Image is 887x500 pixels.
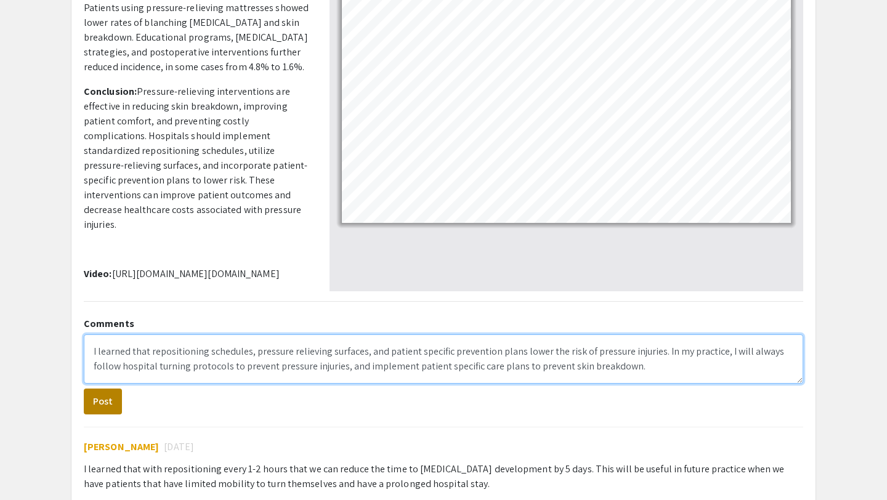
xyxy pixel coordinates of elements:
p: [URL][DOMAIN_NAME][DOMAIN_NAME] [84,267,311,281]
h2: Comments [84,318,803,329]
span: [DATE] [164,440,194,454]
button: Post [84,389,122,414]
div: I learned that with repositioning every 1-2 hours that we can reduce the time to [MEDICAL_DATA] d... [84,462,803,491]
strong: Conclusion: [84,85,137,98]
strong: Video: [84,267,112,280]
iframe: Chat [9,445,52,491]
p: Pressure-relieving interventions are effective in reducing skin breakdown, improving patient comf... [84,84,311,232]
span: [PERSON_NAME] [84,440,159,453]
